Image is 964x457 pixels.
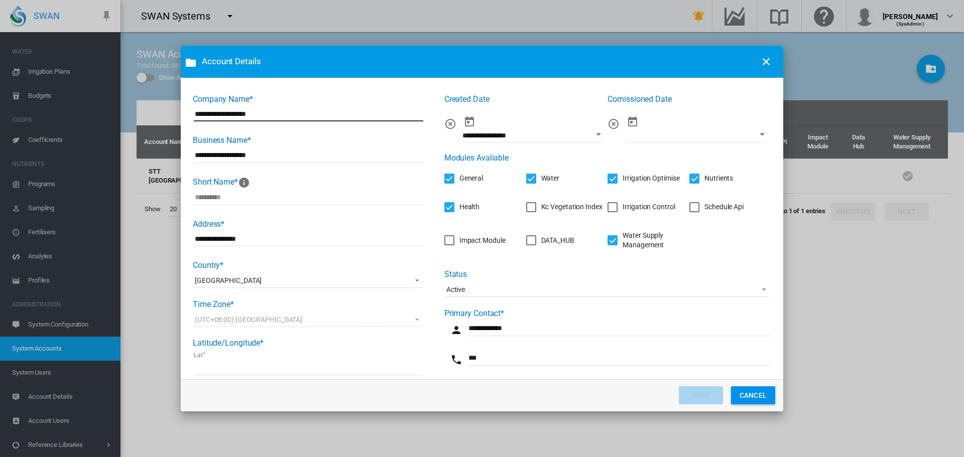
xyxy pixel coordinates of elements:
[541,202,602,212] div: Kc Vegetation Index
[608,118,620,130] i: Clear comissioned date
[623,112,643,132] button: md-calendar
[704,202,744,212] div: Schedule Api
[444,118,456,130] i: Clear created date
[760,56,772,68] md-icon: icon-close
[444,94,490,104] label: Created Date
[541,174,560,184] div: Water
[731,386,775,404] button: CANCEL
[459,236,506,246] div: Impact Module
[444,235,506,245] md-checkbox: Impact Module
[608,231,689,250] md-checkbox: Water Supply Management
[623,174,679,184] div: Irrigation Optimise
[756,52,776,72] button: icon-close
[193,94,253,104] label: Company Name*
[444,309,504,318] label: Primary Contact*
[193,299,234,309] label: Time Zone*
[444,153,509,163] label: Modules Avaliable
[608,94,671,104] label: Comissioned Date
[185,57,197,69] md-icon: icon-folder
[704,174,733,184] div: Nutrients
[444,269,467,279] label: Status
[541,236,574,246] div: DATA_HUB
[202,56,753,68] span: Account Details
[193,177,250,187] label: Short Name*
[608,173,679,183] md-checkbox: Irrigation Optimise
[689,173,733,183] md-checkbox: Nutrients
[450,354,462,366] md-icon: icon-phone
[526,173,560,183] md-checkbox: Water
[193,219,224,229] label: Address*
[459,202,479,212] div: Health
[623,202,675,212] div: Irrigation Control
[526,202,602,212] md-checkbox: Kc Vegetation Index
[444,202,479,212] md-checkbox: Health
[444,173,483,183] md-checkbox: General
[608,202,675,212] md-checkbox: Irrigation Control
[590,125,608,143] button: Open calendar
[459,174,483,184] div: General
[753,125,771,143] button: Open calendar
[446,285,465,293] div: Active
[181,46,783,411] md-dialog: Company Name* ...
[459,112,479,132] button: md-calendar
[195,276,262,284] div: [GEOGRAPHIC_DATA]
[193,338,264,348] label: Latitude/Longitude*
[679,386,723,404] button: SAVE
[526,235,574,245] md-checkbox: DATA_HUB
[623,231,689,250] div: Water Supply Management
[450,324,462,336] md-icon: icon-account
[193,260,223,270] label: Country*
[689,202,744,212] md-checkbox: Schedule Api
[193,135,251,145] label: Business Name*
[195,316,302,324] div: (UTC+08:00) [GEOGRAPHIC_DATA]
